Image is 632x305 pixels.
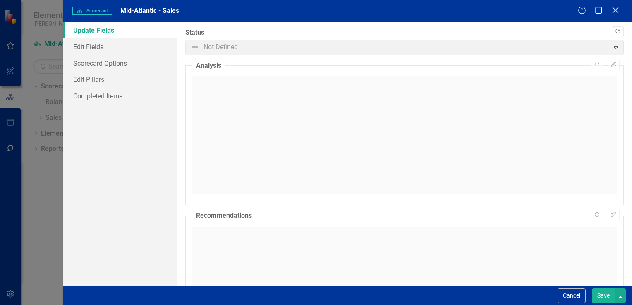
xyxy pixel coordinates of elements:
a: Edit Pillars [63,71,177,88]
a: Update Fields [63,22,177,38]
a: Scorecard Options [63,55,177,71]
a: Edit Fields [63,38,177,55]
span: Scorecard [72,7,112,15]
legend: Recommendations [192,211,256,221]
button: Save [592,288,615,303]
label: Status [185,28,624,38]
span: Mid-Atlantic - Sales [120,7,179,14]
a: Completed Items [63,88,177,104]
legend: Analysis [192,61,225,71]
button: Cancel [558,288,586,303]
